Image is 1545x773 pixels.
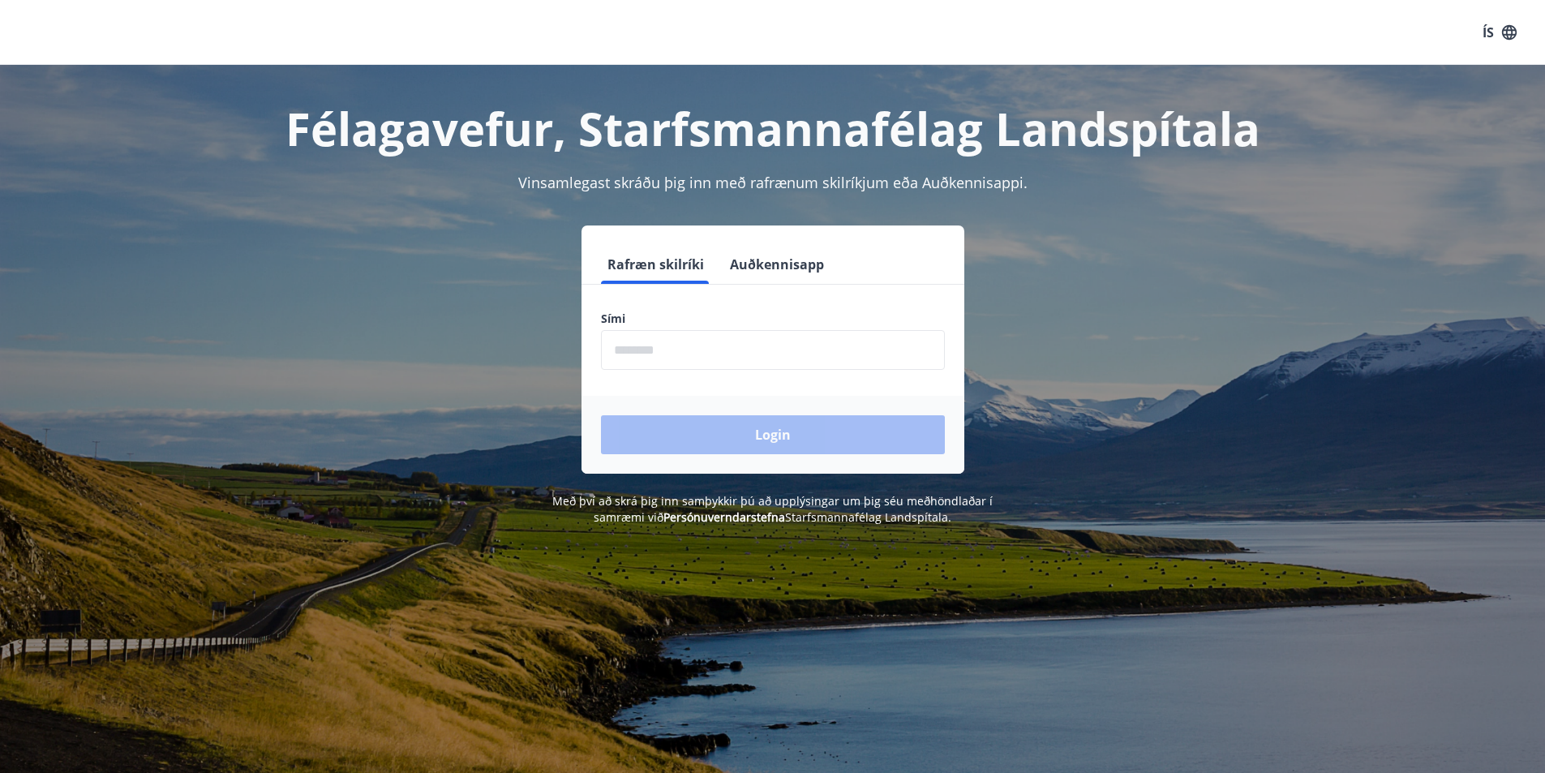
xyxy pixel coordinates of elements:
span: Með því að skrá þig inn samþykkir þú að upplýsingar um þig séu meðhöndlaðar í samræmi við Starfsm... [552,493,993,525]
button: Rafræn skilríki [601,245,710,284]
a: Persónuverndarstefna [663,509,785,525]
h1: Félagavefur, Starfsmannafélag Landspítala [208,97,1337,159]
label: Sími [601,311,945,327]
button: Auðkennisapp [723,245,830,284]
button: ÍS [1474,18,1526,47]
span: Vinsamlegast skráðu þig inn með rafrænum skilríkjum eða Auðkennisappi. [518,173,1028,192]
